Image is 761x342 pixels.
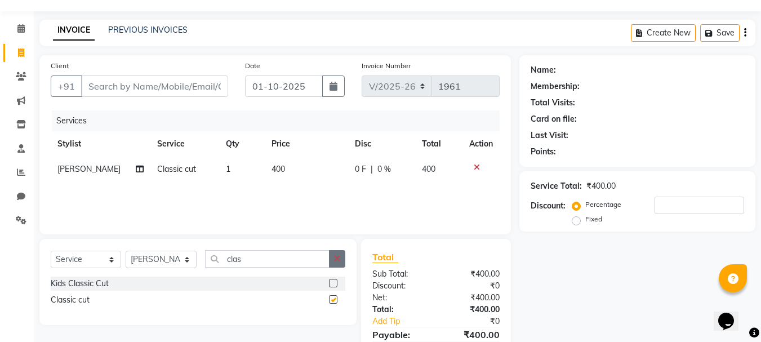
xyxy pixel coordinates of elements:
label: Percentage [585,199,621,210]
div: ₹400.00 [436,328,508,341]
div: Net: [364,292,436,304]
div: Points: [531,146,556,158]
div: Kids Classic Cut [51,278,109,290]
th: Price [265,131,348,157]
div: Total: [364,304,436,316]
div: Payable: [364,328,436,341]
th: Action [462,131,500,157]
div: Classic cut [51,294,90,306]
button: Save [700,24,740,42]
span: Total [372,251,398,263]
div: ₹400.00 [586,180,616,192]
span: Classic cut [157,164,196,174]
th: Service [150,131,219,157]
span: 1 [226,164,230,174]
button: Create New [631,24,696,42]
label: Fixed [585,214,602,224]
span: 0 F [355,163,366,175]
th: Stylist [51,131,150,157]
div: Name: [531,64,556,76]
div: ₹0 [448,316,509,327]
div: ₹400.00 [436,304,508,316]
div: ₹400.00 [436,268,508,280]
span: [PERSON_NAME] [57,164,121,174]
div: Service Total: [531,180,582,192]
div: Total Visits: [531,97,575,109]
div: ₹0 [436,280,508,292]
div: Card on file: [531,113,577,125]
span: 400 [422,164,435,174]
span: 0 % [377,163,391,175]
input: Search by Name/Mobile/Email/Code [81,75,228,97]
label: Date [245,61,260,71]
th: Total [415,131,463,157]
label: Invoice Number [362,61,411,71]
div: Discount: [364,280,436,292]
input: Search or Scan [205,250,330,268]
span: | [371,163,373,175]
div: Services [52,110,508,131]
div: Sub Total: [364,268,436,280]
div: Membership: [531,81,580,92]
div: Discount: [531,200,566,212]
div: Last Visit: [531,130,568,141]
iframe: chat widget [714,297,750,331]
a: Add Tip [364,316,448,327]
a: PREVIOUS INVOICES [108,25,188,35]
a: INVOICE [53,20,95,41]
th: Disc [348,131,415,157]
label: Client [51,61,69,71]
th: Qty [219,131,265,157]
div: ₹400.00 [436,292,508,304]
span: 400 [272,164,285,174]
button: +91 [51,75,82,97]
